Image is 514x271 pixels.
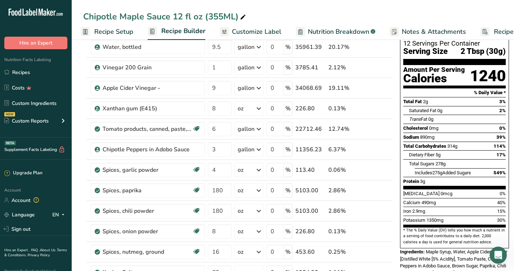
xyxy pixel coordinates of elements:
[328,84,359,92] div: 19.11%
[295,63,325,72] div: 3785.41
[328,145,359,154] div: 6.37%
[295,186,325,195] div: 5103.00
[103,125,192,133] div: Tomato products, canned, paste, without salt added (Includes foods for USDA's Food Distribution P...
[403,99,422,104] span: Total Fat
[436,152,441,157] span: 5g
[295,43,325,51] div: 35961.39
[4,117,49,125] div: Custom Reports
[494,170,506,175] span: 549%
[409,108,436,113] span: Saturated Fat
[402,27,466,37] span: Notes & Attachments
[494,143,506,149] span: 114%
[497,208,506,214] span: 15%
[470,66,506,86] div: 1240
[238,145,254,154] div: gallon
[403,73,465,84] div: Calories
[52,210,67,219] div: EN
[328,248,359,256] div: 0.25%
[295,248,325,256] div: 453.60
[422,200,436,205] span: 490mg
[238,125,254,133] div: gallon
[403,208,411,214] span: Iron
[308,27,369,37] span: Nutrition Breakdown
[83,10,247,23] div: Chipotle Maple Sauce 12 fl oz (355ML)
[296,24,375,40] a: Nutrition Breakdown
[103,248,192,256] div: Spices, nutmeg, ground
[295,104,325,113] div: 226.80
[409,116,427,122] span: Fat
[403,88,506,97] section: % Daily Value *
[295,207,325,215] div: 5103.00
[409,161,434,166] span: Total Sugars
[420,179,425,184] span: 3g
[238,186,243,195] div: oz
[497,217,506,223] span: 30%
[427,217,443,223] span: 1350mg
[295,227,325,236] div: 226.80
[400,249,425,254] span: Ingredients:
[238,227,243,236] div: oz
[295,84,325,92] div: 34068.69
[94,27,133,37] span: Recipe Setup
[103,227,192,236] div: Spices, onion powder
[403,191,439,196] span: [MEDICAL_DATA]
[496,152,506,157] span: 17%
[232,27,281,37] span: Customize Label
[328,227,359,236] div: 0.13%
[238,166,243,174] div: oz
[403,143,446,149] span: Total Carbohydrates
[238,104,243,113] div: oz
[499,125,506,131] span: 0%
[409,116,421,122] i: Trans
[103,186,192,195] div: Spices, paprika
[328,207,359,215] div: 2.86%
[461,47,506,56] span: 2 Tbsp (30g)
[328,104,359,113] div: 0.13%
[415,170,471,175] span: Includes Added Sugars
[295,125,325,133] div: 22712.46
[295,145,325,154] div: 11356.23
[497,200,506,205] span: 40%
[499,99,506,104] span: 3%
[403,179,419,184] span: Protein
[412,208,425,214] span: 2.9mg
[432,170,442,175] span: 275g
[328,125,359,133] div: 12.74%
[238,84,254,92] div: gallon
[403,200,420,205] span: Calcium
[423,99,428,104] span: 2g
[420,134,434,140] span: 890mg
[103,166,192,174] div: Spices, garlic powder
[4,170,42,177] div: Upgrade Plan
[4,248,67,258] a: Terms & Conditions .
[103,104,192,113] div: Xanthan gum (E415)
[238,63,254,72] div: gallon
[103,43,192,51] div: Water, bottled
[238,43,254,51] div: gallon
[103,145,192,154] div: Chipotle Peppers in Adobo Sauce
[496,134,506,140] span: 39%
[103,84,192,92] div: Apple Cider Vinegar -
[441,191,452,196] span: 0mcg
[499,108,506,113] span: 2%
[238,248,243,256] div: oz
[31,248,40,253] a: FAQ .
[490,247,507,264] iframe: Intercom live chat
[390,24,466,40] a: Notes & Attachments
[403,47,448,56] span: Serving Size
[103,207,192,215] div: Spices, chili powder
[409,152,434,157] span: Dietary Fiber
[328,43,359,51] div: 20.17%
[403,217,425,223] span: Potassium
[403,40,506,47] div: 12 Servings Per Container
[447,143,457,149] span: 314g
[328,166,359,174] div: 0.06%
[403,228,506,245] section: * The % Daily Value (DV) tells you how much a nutrient in a serving of food contributes to a dail...
[436,161,446,166] span: 278g
[81,24,133,40] a: Recipe Setup
[103,63,192,72] div: Vinegar 200 Grain
[4,208,35,221] a: Language
[428,116,433,122] span: 0g
[403,134,419,140] span: Sodium
[4,37,67,49] button: Hire an Expert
